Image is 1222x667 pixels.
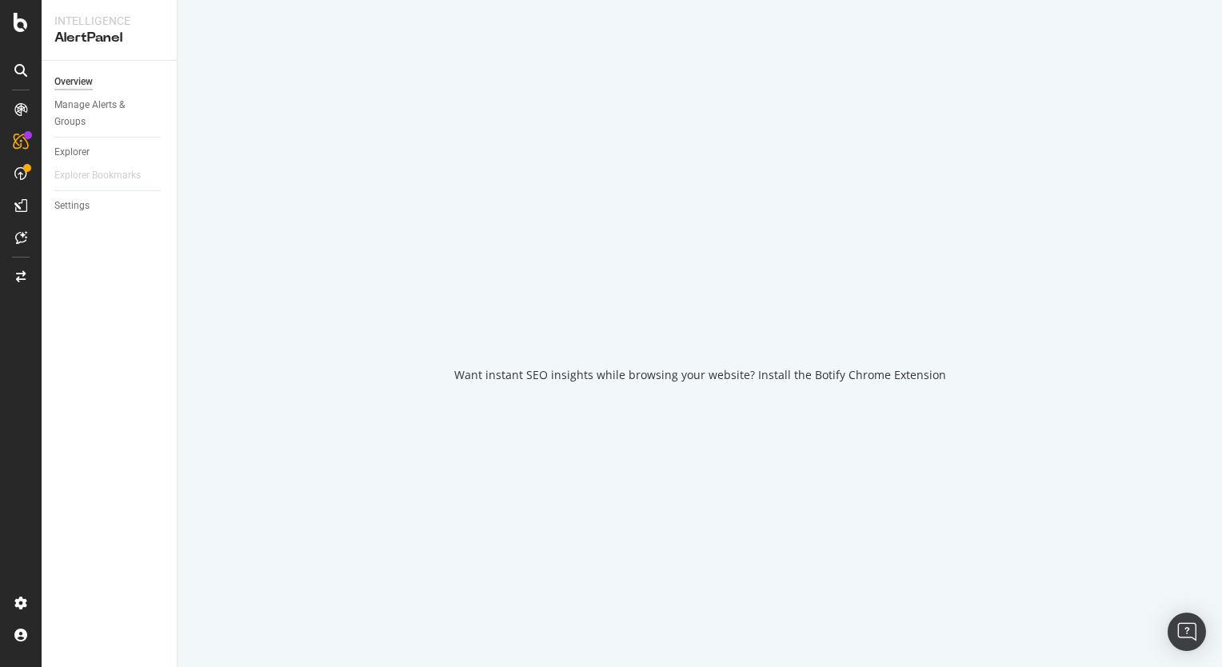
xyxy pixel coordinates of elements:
[54,167,157,184] a: Explorer Bookmarks
[54,97,150,130] div: Manage Alerts & Groups
[54,144,90,161] div: Explorer
[54,13,164,29] div: Intelligence
[54,74,166,90] a: Overview
[454,367,946,383] div: Want instant SEO insights while browsing your website? Install the Botify Chrome Extension
[54,167,141,184] div: Explorer Bookmarks
[54,74,93,90] div: Overview
[54,198,166,214] a: Settings
[54,97,166,130] a: Manage Alerts & Groups
[54,198,90,214] div: Settings
[1168,613,1206,651] div: Open Intercom Messenger
[642,284,757,341] div: animation
[54,29,164,47] div: AlertPanel
[54,144,166,161] a: Explorer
